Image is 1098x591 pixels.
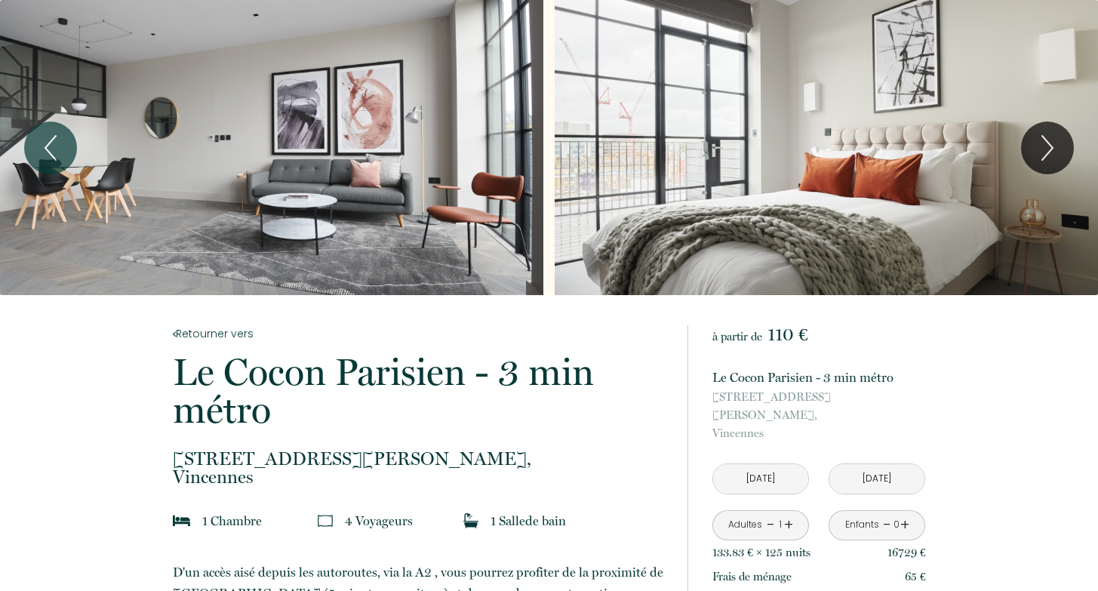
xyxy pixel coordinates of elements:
img: guests [318,513,333,528]
input: Arrivée [713,464,808,494]
p: 1 Salle de bain [491,510,566,531]
p: Le Cocon Parisien - 3 min métro [712,367,925,388]
button: Next [1021,122,1074,174]
a: - [883,513,891,537]
p: 65 € [905,568,926,586]
a: Retourner vers [173,325,668,342]
span: s [806,546,810,559]
p: Le Cocon Parisien - 3 min métro [173,353,668,429]
p: Vincennes [712,388,925,442]
a: + [900,513,909,537]
span: s [408,513,413,528]
p: 4 Voyageur [345,510,413,531]
div: Enfants [845,518,879,532]
span: à partir de [712,330,762,343]
p: Frais de ménage [712,568,792,586]
span: [STREET_ADDRESS][PERSON_NAME], [173,450,668,468]
p: Vincennes [173,450,668,486]
p: 1 Chambre [202,510,262,531]
span: [STREET_ADDRESS][PERSON_NAME], [712,388,925,424]
span: 110 € [767,324,807,345]
div: 1 [777,518,784,532]
button: Previous [24,122,77,174]
a: - [767,513,775,537]
div: Adultes [728,518,762,532]
div: 0 [893,518,900,532]
p: 133.83 € × 125 nuit [712,543,810,562]
p: 16729 € [887,543,926,562]
a: + [784,513,793,537]
input: Départ [829,464,924,494]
